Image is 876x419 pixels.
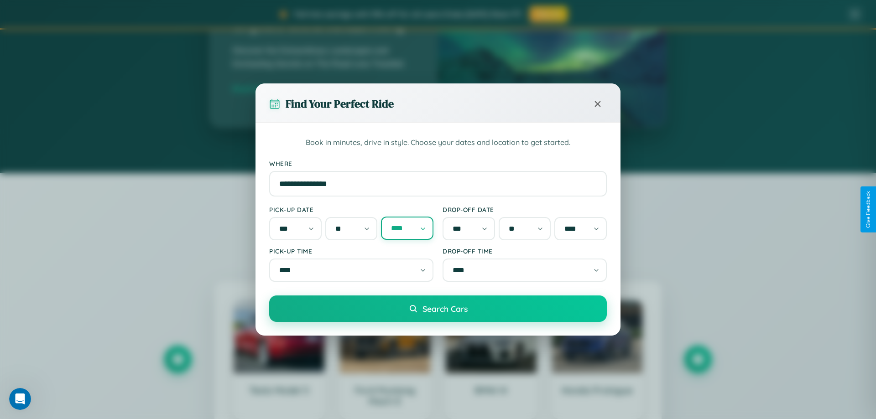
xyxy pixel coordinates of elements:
label: Pick-up Date [269,206,433,213]
label: Where [269,160,607,167]
label: Pick-up Time [269,247,433,255]
button: Search Cars [269,295,607,322]
h3: Find Your Perfect Ride [286,96,394,111]
p: Book in minutes, drive in style. Choose your dates and location to get started. [269,137,607,149]
label: Drop-off Date [443,206,607,213]
span: Search Cars [422,304,468,314]
label: Drop-off Time [443,247,607,255]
